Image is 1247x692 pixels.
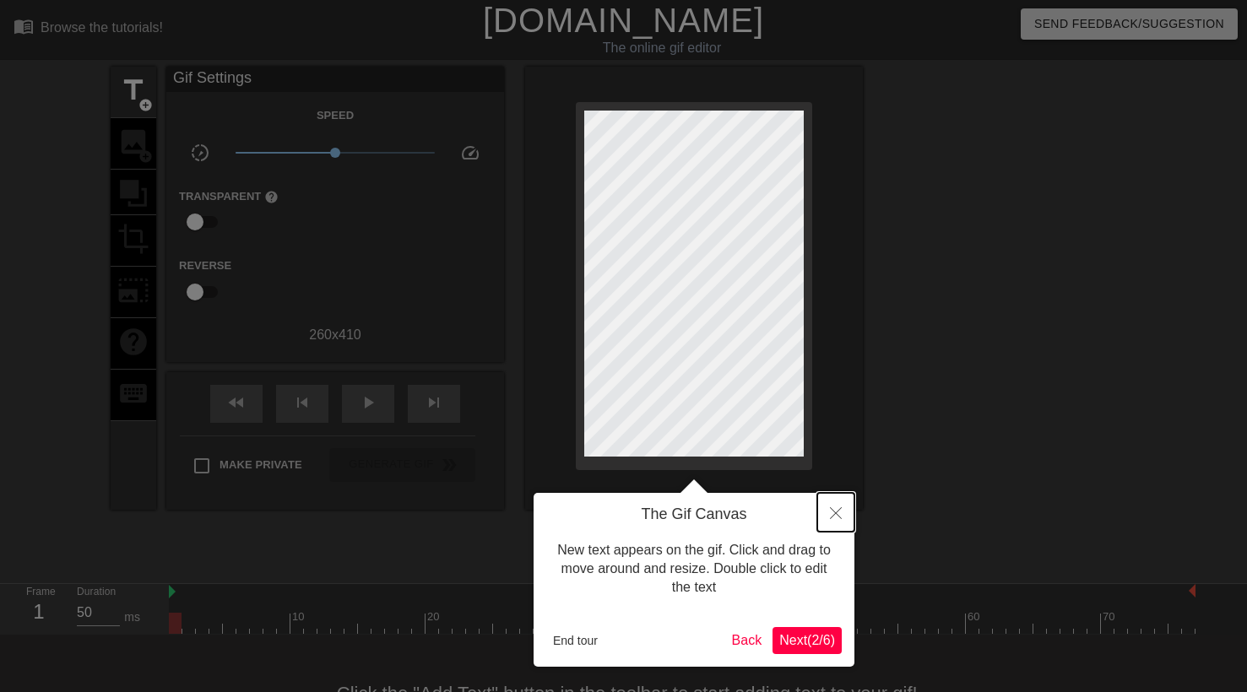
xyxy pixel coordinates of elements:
button: Next [773,627,842,654]
span: Next ( 2 / 6 ) [779,633,835,647]
button: Back [725,627,769,654]
h4: The Gif Canvas [546,505,842,524]
button: End tour [546,628,605,653]
button: Close [817,493,854,532]
div: New text appears on the gif. Click and drag to move around and resize. Double click to edit the text [546,524,842,614]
